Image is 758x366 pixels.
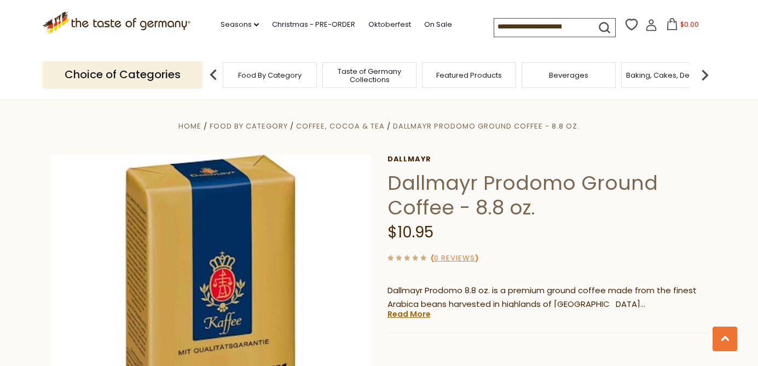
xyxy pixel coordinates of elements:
[659,18,706,34] button: $0.00
[387,284,708,311] p: Dallmayr Prodomo 8.8 oz. is a premium ground coffee made from the finest Arabica beans harvested ...
[436,71,502,79] a: Featured Products
[326,67,413,84] a: Taste of Germany Collections
[296,121,385,131] a: Coffee, Cocoa & Tea
[387,171,708,220] h1: Dallmayr Prodomo Ground Coffee - 8.8 oz.
[694,64,716,86] img: next arrow
[680,20,699,29] span: $0.00
[387,222,433,243] span: $10.95
[393,121,580,131] a: Dallmayr Prodomo Ground Coffee - 8.8 oz.
[549,71,588,79] a: Beverages
[43,61,202,88] p: Choice of Categories
[202,64,224,86] img: previous arrow
[368,19,411,31] a: Oktoberfest
[434,253,475,264] a: 0 Reviews
[272,19,355,31] a: Christmas - PRE-ORDER
[431,253,478,263] span: ( )
[178,121,201,131] a: Home
[221,19,259,31] a: Seasons
[210,121,288,131] a: Food By Category
[238,71,302,79] a: Food By Category
[387,155,708,164] a: Dallmayr
[626,71,711,79] a: Baking, Cakes, Desserts
[424,19,452,31] a: On Sale
[387,309,431,319] a: Read More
